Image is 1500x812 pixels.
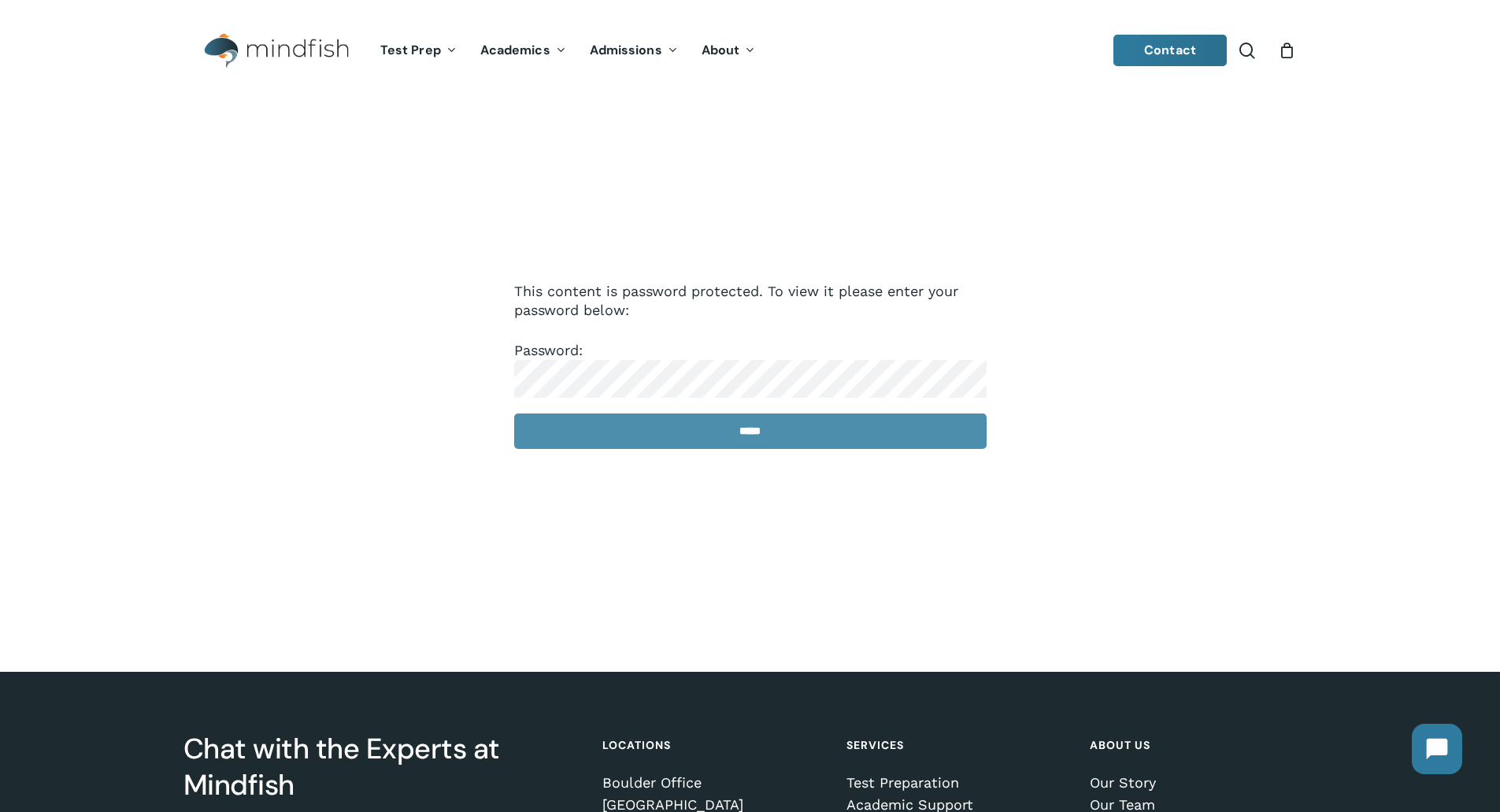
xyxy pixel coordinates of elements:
a: Contact [1113,35,1227,66]
iframe: Chatbot [1396,708,1478,790]
a: Admissions [578,44,690,57]
label: Password: [514,342,987,386]
a: Cart [1279,42,1296,59]
a: Academics [469,44,578,57]
h4: Locations [602,731,824,759]
a: Boulder Office [602,775,824,791]
span: Academics [480,42,550,58]
span: Test Prep [380,42,441,58]
a: Test Prep [369,44,469,57]
span: Admissions [590,42,662,58]
input: Password: [514,360,987,398]
a: About [690,44,768,57]
h3: Chat with the Experts at Mindfish [183,731,580,803]
a: Test Preparation [846,775,1068,791]
h4: Services [846,731,1068,759]
span: About [702,42,740,58]
a: Our Story [1090,775,1311,791]
h4: About Us [1090,731,1311,759]
p: This content is password protected. To view it please enter your password below: [514,282,987,341]
header: Main Menu [183,21,1317,80]
span: Contact [1144,42,1196,58]
nav: Main Menu [369,21,767,80]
